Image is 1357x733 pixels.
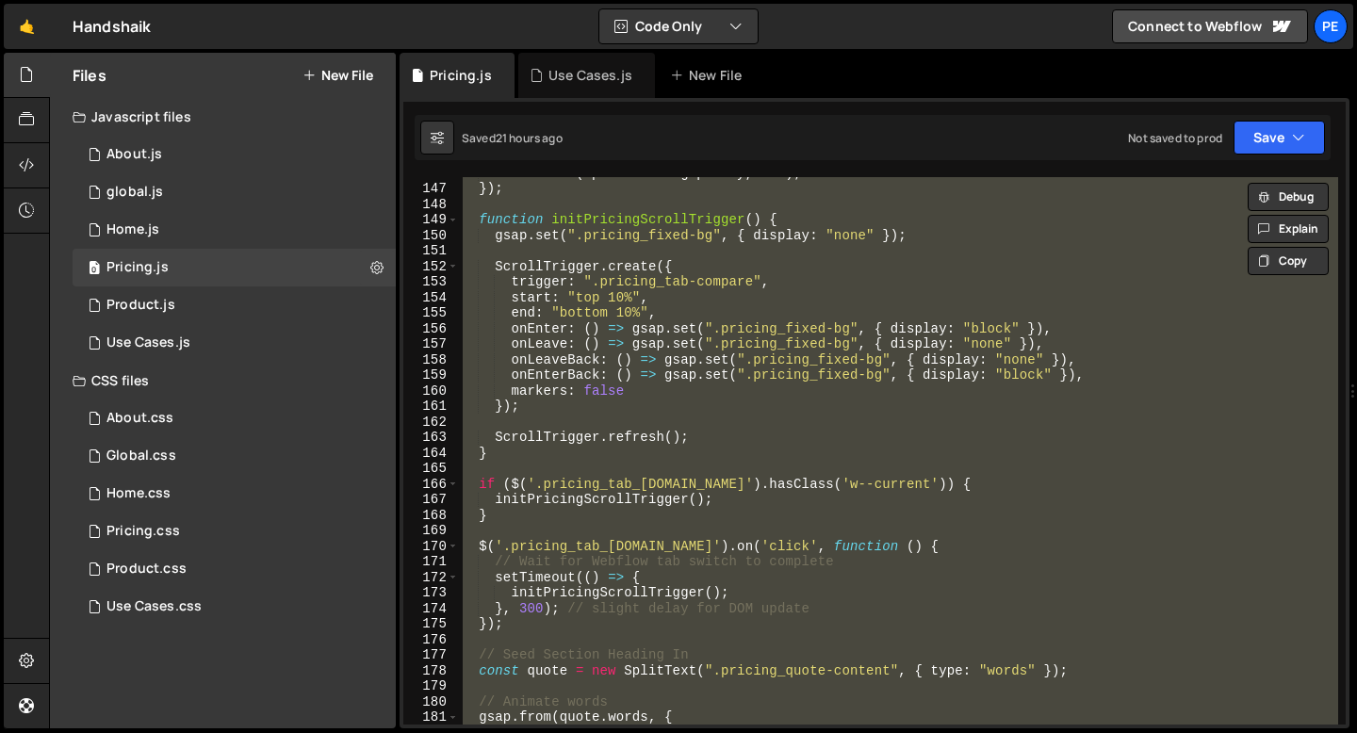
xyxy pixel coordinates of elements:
button: Explain [1248,215,1329,243]
div: Product.css [106,561,187,578]
div: 176 [403,632,459,648]
div: 153 [403,274,459,290]
div: Global.css [106,448,176,464]
div: Not saved to prod [1128,130,1222,146]
div: 168 [403,508,459,524]
div: 175 [403,616,459,632]
div: 154 [403,290,459,306]
a: Pe [1314,9,1348,43]
div: 160 [403,383,459,399]
div: 159 [403,367,459,383]
div: 166 [403,477,459,493]
div: 16572/45051.js [73,211,396,249]
div: CSS files [50,362,396,399]
span: 0 [89,262,100,277]
div: 16572/45333.css [73,588,396,626]
div: About.css [106,410,173,427]
div: 16572/45487.css [73,399,396,437]
div: 21 hours ago [496,130,563,146]
button: Save [1234,121,1325,155]
div: 161 [403,399,459,415]
div: 150 [403,228,459,244]
div: 178 [403,663,459,679]
div: 16572/45330.css [73,550,396,588]
div: Handshaik [73,15,151,38]
h2: Files [73,65,106,86]
div: 16572/45431.css [73,513,396,550]
div: 163 [403,430,459,446]
div: 148 [403,197,459,213]
div: 16572/45430.js [73,249,396,286]
div: 170 [403,539,459,555]
div: Home.js [106,221,159,238]
div: 162 [403,415,459,431]
a: Connect to Webflow [1112,9,1308,43]
div: About.js [106,146,162,163]
div: Saved [462,130,563,146]
div: 181 [403,709,459,725]
div: 16572/45332.js [73,324,396,362]
div: Pricing.js [430,66,492,85]
div: Pricing.js [106,259,169,276]
a: 🤙 [4,4,50,49]
div: Javascript files [50,98,396,136]
div: Pricing.css [106,523,180,540]
div: 173 [403,585,459,601]
div: New File [670,66,749,85]
button: New File [302,68,373,83]
button: Code Only [599,9,758,43]
div: 149 [403,212,459,228]
div: 177 [403,647,459,663]
div: 152 [403,259,459,275]
div: 151 [403,243,459,259]
div: 174 [403,601,459,617]
div: Use Cases.js [548,66,632,85]
div: 16572/45138.css [73,437,396,475]
div: 171 [403,554,459,570]
div: Use Cases.js [106,334,190,351]
div: 16572/45061.js [73,173,396,211]
div: Product.js [106,297,175,314]
div: 147 [403,181,459,197]
div: 179 [403,678,459,694]
div: 167 [403,492,459,508]
div: 16572/45211.js [73,286,396,324]
div: 169 [403,523,459,539]
button: Copy [1248,247,1329,275]
div: global.js [106,184,163,201]
div: Home.css [106,485,171,502]
div: 158 [403,352,459,368]
div: 157 [403,336,459,352]
div: 180 [403,694,459,710]
div: 164 [403,446,459,462]
div: 156 [403,321,459,337]
div: 165 [403,461,459,477]
div: 155 [403,305,459,321]
div: Use Cases.css [106,598,202,615]
div: 172 [403,570,459,586]
button: Debug [1248,183,1329,211]
div: 16572/45056.css [73,475,396,513]
div: 16572/45486.js [73,136,396,173]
